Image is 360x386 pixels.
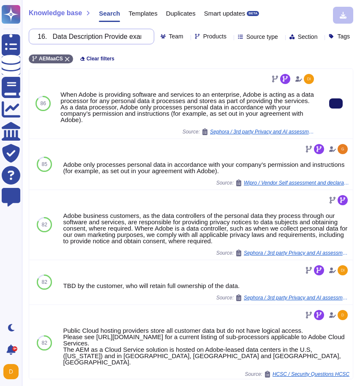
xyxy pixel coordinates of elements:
[247,11,259,16] div: BETA
[244,180,349,185] span: Wipro / Vendor Self assessment and declaration Architecture Review checklist ver 1.7.9 for Enterp...
[338,265,348,275] img: user
[39,56,63,61] span: AEMaaCS
[42,340,47,345] span: 82
[42,162,47,167] span: 85
[42,280,47,285] span: 82
[166,10,196,16] span: Duplicates
[63,283,349,289] div: TBD by the customer, who will retain full ownership of the data.
[99,10,120,16] span: Search
[304,74,314,84] img: user
[128,10,157,16] span: Templates
[203,33,226,39] span: Products
[245,371,349,378] span: Source:
[216,179,349,186] span: Source:
[169,33,183,39] span: Team
[183,128,316,135] span: Source:
[298,34,318,40] span: Section
[216,294,349,301] span: Source:
[2,362,25,381] button: user
[337,33,350,39] span: Tags
[204,10,245,16] span: Smart updates
[63,161,349,174] div: Adobe only processes personal data in accordance with your company’s permission and instructions ...
[40,101,46,106] span: 86
[33,29,145,44] input: Search a question or template...
[60,91,316,123] div: When Adobe is providing software and services to an enterprise, Adobe is acting as a data process...
[273,372,349,377] span: HCSC / Security Questions HCSC
[216,250,349,256] span: Source:
[244,295,349,300] span: Sephora / 3rd party Privacy and AI assessment [DATE] Version Sephora CT
[29,10,82,16] span: Knowledge base
[244,250,349,256] span: Sephora / 3rd party Privacy and AI assessment [DATE] Version Sephora CT
[87,56,115,61] span: Clear filters
[338,144,348,154] img: user
[3,364,19,379] img: user
[246,34,278,40] span: Source type
[42,222,47,227] span: 82
[210,129,316,134] span: Sephora / 3rd party Privacy and AI assessment [DATE] Version Sephora CT
[338,310,348,320] img: user
[63,212,349,244] div: Adobe business customers, as the data controllers of the personal data they process through our s...
[12,346,17,351] div: 9+
[63,327,349,365] div: Public Cloud hosting providers store all customer data but do not have logical access. Please see...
